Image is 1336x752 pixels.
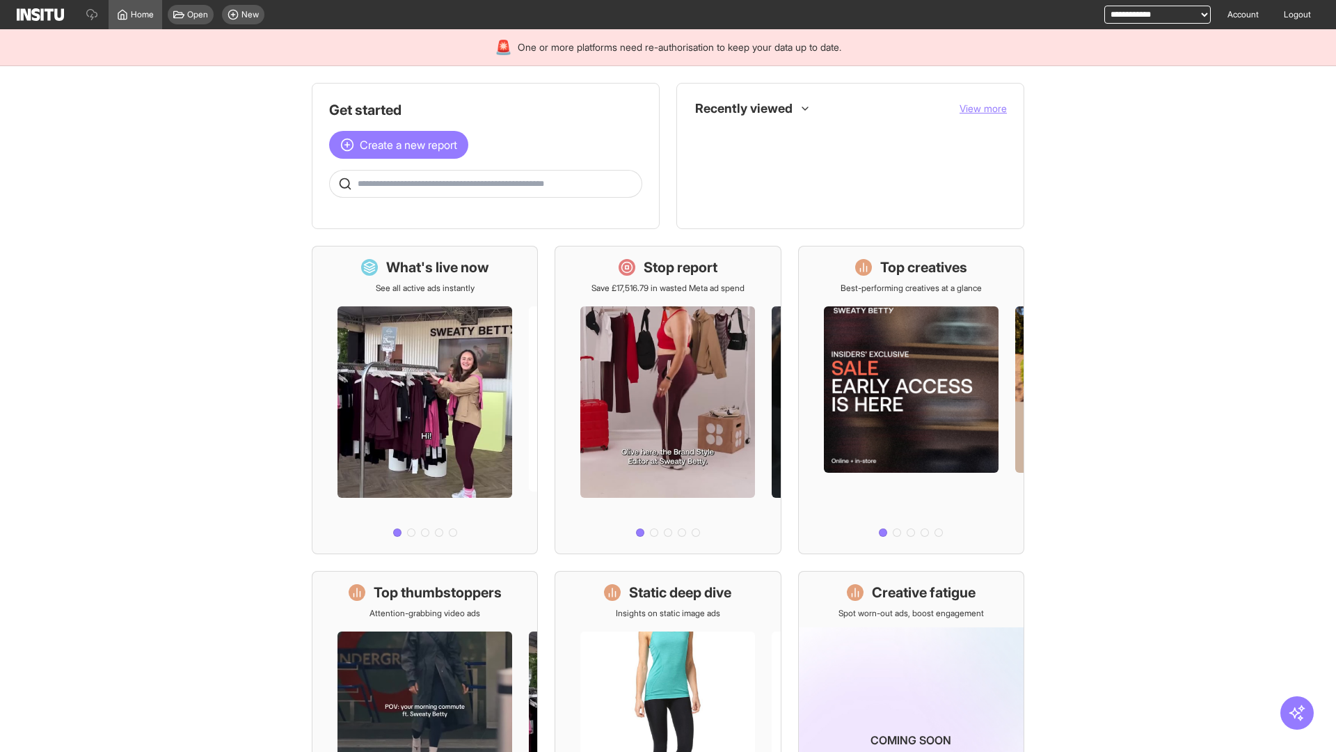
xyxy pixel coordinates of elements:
a: Stop reportSave £17,516.79 in wasted Meta ad spend [555,246,781,554]
h1: What's live now [386,258,489,277]
h1: Static deep dive [629,583,731,602]
span: Open [187,9,208,20]
h1: Get started [329,100,642,120]
h1: Stop report [644,258,717,277]
img: Logo [17,8,64,21]
span: View more [960,102,1007,114]
span: Home [131,9,154,20]
a: What's live nowSee all active ads instantly [312,246,538,554]
h1: Top thumbstoppers [374,583,502,602]
span: One or more platforms need re-authorisation to keep your data up to date. [518,40,841,54]
div: 🚨 [495,38,512,57]
a: Top creativesBest-performing creatives at a glance [798,246,1024,554]
p: Attention-grabbing video ads [369,608,480,619]
span: New [241,9,259,20]
p: Insights on static image ads [616,608,720,619]
span: Create a new report [360,136,457,153]
p: See all active ads instantly [376,283,475,294]
button: Create a new report [329,131,468,159]
p: Save £17,516.79 in wasted Meta ad spend [591,283,745,294]
p: Best-performing creatives at a glance [841,283,982,294]
h1: Top creatives [880,258,967,277]
button: View more [960,102,1007,116]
